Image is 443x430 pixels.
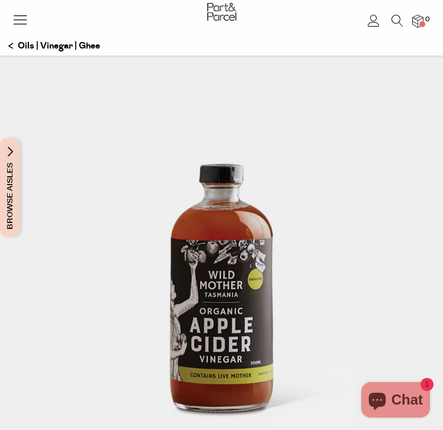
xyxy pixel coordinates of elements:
[422,14,433,25] span: 0
[207,3,236,21] img: Part&Parcel
[412,15,423,27] a: 0
[358,382,434,421] inbox-online-store-chat: Shopify online store chat
[4,138,17,237] span: Browse Aisles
